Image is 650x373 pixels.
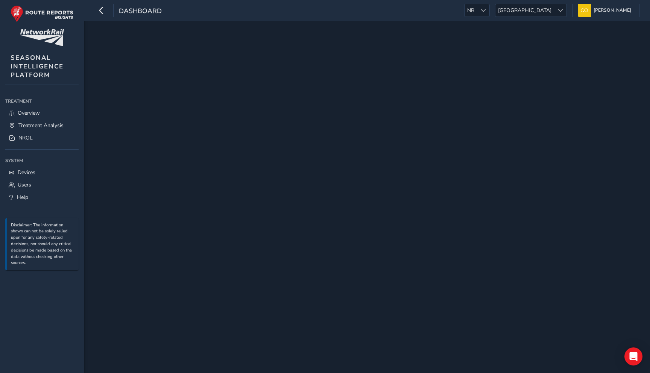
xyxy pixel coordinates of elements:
[11,53,64,79] span: SEASONAL INTELLIGENCE PLATFORM
[11,5,73,22] img: rr logo
[578,4,591,17] img: diamond-layout
[465,4,477,17] span: NR
[5,119,79,132] a: Treatment Analysis
[5,132,79,144] a: NROL
[5,191,79,203] a: Help
[578,4,634,17] button: [PERSON_NAME]
[5,166,79,179] a: Devices
[11,222,75,267] p: Disclaimer: The information shown can not be solely relied upon for any safety-related decisions,...
[594,4,631,17] span: [PERSON_NAME]
[624,347,642,365] div: Open Intercom Messenger
[18,181,31,188] span: Users
[5,96,79,107] div: Treatment
[20,29,64,46] img: customer logo
[17,194,28,201] span: Help
[18,169,35,176] span: Devices
[5,107,79,119] a: Overview
[5,155,79,166] div: System
[495,4,554,17] span: [GEOGRAPHIC_DATA]
[18,134,33,141] span: NROL
[5,179,79,191] a: Users
[18,122,64,129] span: Treatment Analysis
[119,6,162,17] span: dashboard
[18,109,40,117] span: Overview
